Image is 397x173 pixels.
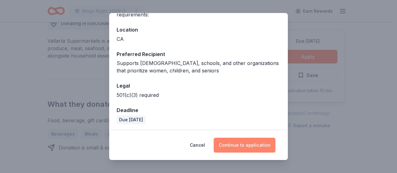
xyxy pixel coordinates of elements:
div: Location [117,26,280,34]
div: Deadline [117,106,280,114]
div: 501(c)(3) required [117,91,280,99]
button: Continue to application [214,138,275,153]
div: CA [117,35,280,43]
div: Preferred Recipient [117,50,280,58]
div: Due [DATE] [117,115,145,124]
button: Cancel [190,138,205,153]
div: Supports [DEMOGRAPHIC_DATA], schools, and other organizations that prioritize women, children, an... [117,59,280,74]
div: Legal [117,82,280,90]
